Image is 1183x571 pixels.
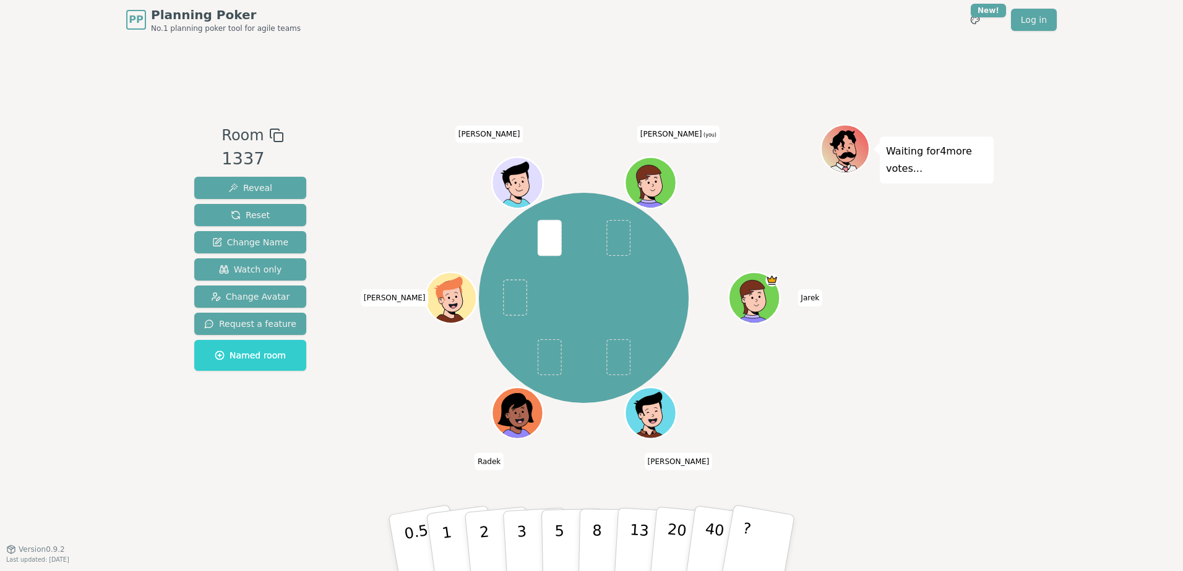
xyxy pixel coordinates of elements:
span: (you) [702,132,717,138]
button: Change Name [194,231,306,253]
a: Log in [1011,9,1057,31]
div: 1337 [222,146,283,172]
button: Reset [194,204,306,226]
span: Click to change your name [637,125,720,143]
span: Change Name [212,236,288,248]
span: Click to change your name [361,289,429,307]
button: Change Avatar [194,285,306,308]
span: Click to change your name [475,453,504,470]
span: Reveal [228,182,272,194]
span: Click to change your name [798,289,822,307]
span: Click to change your name [645,453,713,470]
span: Reset [231,209,270,221]
a: PPPlanning PokerNo.1 planning poker tool for agile teams [126,6,301,33]
span: No.1 planning poker tool for agile teams [151,23,301,33]
div: New! [971,4,1006,17]
button: Version0.9.2 [6,544,65,554]
button: Named room [194,340,306,371]
button: Request a feature [194,313,306,335]
span: Room [222,124,264,146]
span: Version 0.9.2 [19,544,65,554]
span: Jarek is the host [765,274,778,287]
span: Request a feature [204,318,296,330]
span: Change Avatar [211,290,290,303]
button: New! [964,9,986,31]
button: Watch only [194,258,306,281]
span: Named room [215,349,286,362]
span: Planning Poker [151,6,301,23]
button: Reveal [194,177,306,199]
span: Click to change your name [455,125,523,143]
span: Last updated: [DATE] [6,556,69,563]
p: Waiting for 4 more votes... [886,143,987,177]
button: Click to change your avatar [626,159,674,207]
span: PP [129,12,143,27]
span: Watch only [219,263,282,276]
